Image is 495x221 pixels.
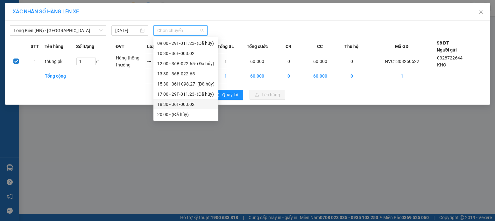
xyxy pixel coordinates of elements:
span: Mã GD [395,43,408,50]
span: 0328722644 [437,55,463,60]
td: 1 [25,54,44,69]
span: Số lượng [76,43,94,50]
span: STT [31,43,39,50]
button: rollbackQuay lại [210,90,243,100]
button: uploadLên hàng [250,90,285,100]
span: Tổng cước [247,43,268,50]
span: Long Biên (HN) - Thanh Hóa [14,26,103,35]
div: 18:30 - 36F-003.02 [157,101,215,108]
div: 17:00 - 29F-011.23 - (Đã hủy) [157,91,215,98]
span: close [478,9,484,14]
span: Loại hàng [147,43,167,50]
td: 0 [273,69,305,83]
td: --- [147,54,179,69]
td: 60.000 [242,69,273,83]
td: 0 [273,54,305,69]
img: logo [4,6,31,33]
span: XÁC NHẬN SỐ HÀNG LÊN XE [13,9,79,15]
input: 13/08/2025 [115,27,139,34]
span: Tên hàng [45,43,63,50]
td: thùng pk [45,54,76,69]
td: 1 [210,54,242,69]
strong: PHIẾU GỬI HÀNG [63,14,115,20]
span: CR [286,43,291,50]
td: 60.000 [304,54,336,69]
td: 0 [336,54,367,69]
span: Quay lại [222,91,238,98]
strong: CÔNG TY TNHH VĨNH QUANG [46,6,132,12]
button: Close [472,3,490,21]
span: [STREET_ADDRESS][PERSON_NAME] [7,37,84,51]
span: CC [317,43,323,50]
span: Thu hộ [344,43,358,50]
span: ĐVT [116,43,124,50]
span: KHO [437,62,446,67]
div: 09:00 - 29F-011.23 - (Đã hủy) [157,40,215,47]
td: 1 [367,69,437,83]
div: Số ĐT Người gửi [437,39,457,53]
div: 10:30 - 36F-003.02 [157,50,215,57]
span: Website [60,29,76,33]
td: Tổng cộng [45,69,76,83]
td: 0 [336,69,367,83]
td: NVC1308250522 [367,54,437,69]
div: 20:00 - (Đã hủy) [157,111,215,118]
div: 15:30 - 36H-098.27 - (Đã hủy) [157,80,215,87]
span: VP gửi: [7,37,84,51]
td: Hàng thông thường [116,54,147,69]
td: / 1 [76,54,116,69]
span: Chọn chuyến [157,26,204,35]
strong: Hotline : 0889 23 23 23 [68,22,110,26]
span: Tổng SL [217,43,234,50]
strong: : [DOMAIN_NAME] [60,28,118,34]
td: 60.000 [242,54,273,69]
td: 60.000 [304,69,336,83]
td: 1 [210,69,242,83]
div: 13:30 - 36B-022.65 [157,70,215,77]
div: 12:00 - 36B-022.65 - (Đã hủy) [157,60,215,67]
